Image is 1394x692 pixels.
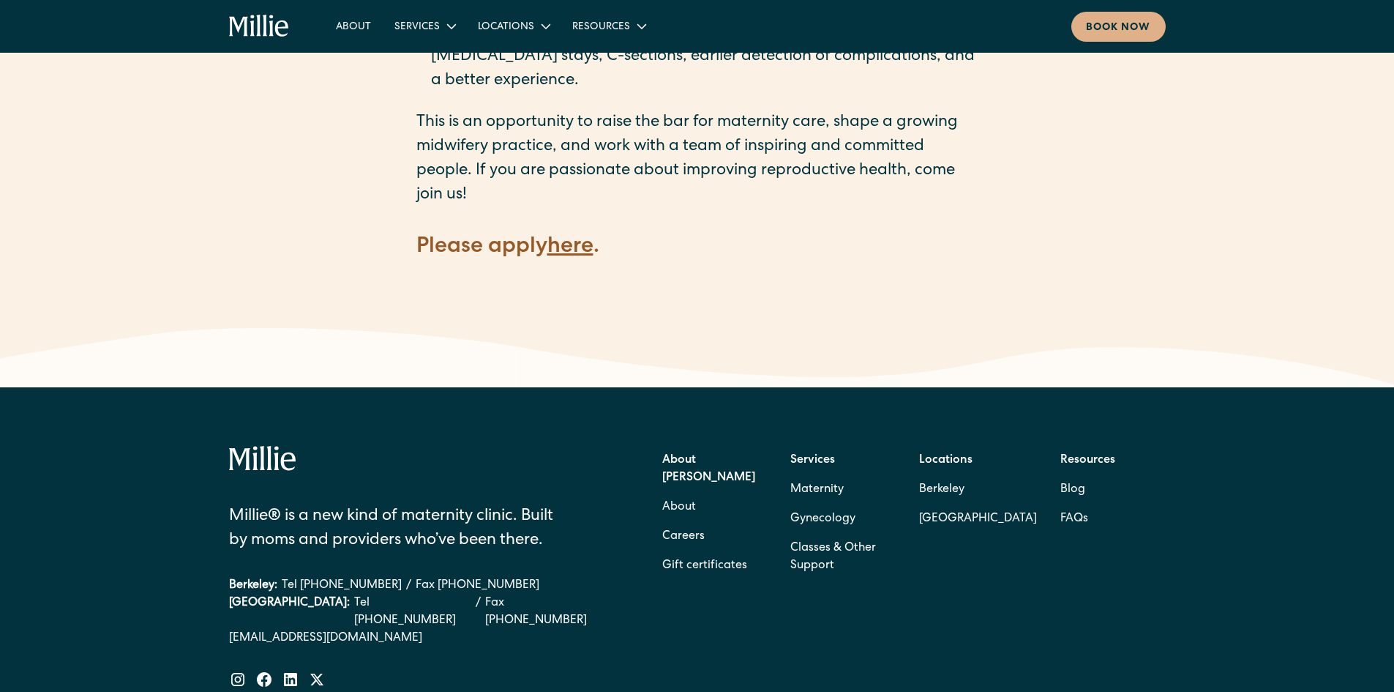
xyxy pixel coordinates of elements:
div: Berkeley: [229,577,277,595]
strong: Services [790,455,835,466]
a: Classes & Other Support [790,534,896,581]
div: Locations [478,20,534,35]
strong: Resources [1060,455,1115,466]
a: Blog [1060,475,1085,505]
strong: Locations [919,455,973,466]
a: Careers [662,522,705,551]
div: / [406,577,411,595]
div: Locations [466,14,561,38]
strong: Please apply [416,237,547,258]
a: Gift certificates [662,551,747,581]
a: Berkeley [919,475,1037,505]
a: Fax [PHONE_NUMBER] [416,577,539,595]
p: This is an opportunity to raise the bar for maternity care, shape a growing midwifery practice, a... [416,111,978,208]
a: home [229,15,290,38]
a: Gynecology [790,505,855,534]
p: ‍ [416,208,978,232]
a: About [324,14,383,38]
a: Tel [PHONE_NUMBER] [282,577,402,595]
div: Book now [1086,21,1151,36]
div: Millie® is a new kind of maternity clinic. Built by moms and providers who’ve been there. [229,505,574,554]
strong: . [593,237,599,258]
div: [GEOGRAPHIC_DATA]: [229,595,350,630]
a: FAQs [1060,505,1088,534]
a: here [547,237,593,258]
a: Fax [PHONE_NUMBER] [485,595,606,630]
a: [EMAIL_ADDRESS][DOMAIN_NAME] [229,630,607,647]
p: ‍ [416,263,978,287]
a: Maternity [790,475,844,505]
strong: About [PERSON_NAME] [662,455,755,484]
div: Resources [572,20,630,35]
a: About [662,493,696,522]
a: Tel [PHONE_NUMBER] [354,595,472,630]
a: [GEOGRAPHIC_DATA] [919,505,1037,534]
div: Services [394,20,440,35]
a: Book now [1071,12,1166,42]
div: Resources [561,14,656,38]
div: Services [383,14,466,38]
div: / [476,595,481,630]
